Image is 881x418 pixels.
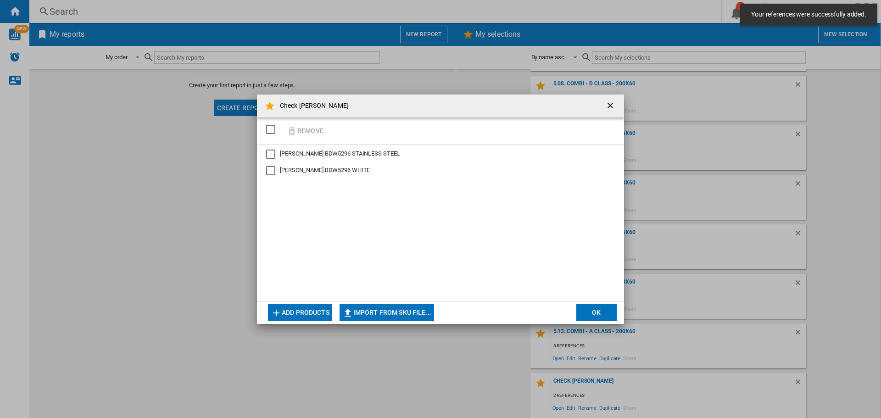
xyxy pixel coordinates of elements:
[266,122,280,137] md-checkbox: SELECTIONS.EDITION_POPUP.SELECT_DESELECT
[280,167,370,173] span: [PERSON_NAME] BDW5296 WHITE
[266,166,615,175] md-checkbox: BECKEN BDW5296 WHITE
[602,97,620,115] button: getI18NText('BUTTONS.CLOSE_DIALOG')
[266,150,608,159] md-checkbox: BECKEN BDW5296 STAINLESS STEEL
[284,120,326,142] button: Remove
[280,150,400,157] span: [PERSON_NAME] BDW5296 STAINLESS STEEL
[257,95,624,324] md-dialog: Check Leo ...
[275,101,349,111] h4: Check [PERSON_NAME]
[576,304,617,321] button: OK
[340,304,434,321] button: Import from SKU file...
[606,101,617,112] ng-md-icon: getI18NText('BUTTONS.CLOSE_DIALOG')
[268,304,332,321] button: Add products
[748,10,869,19] span: Your references were successfully added.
